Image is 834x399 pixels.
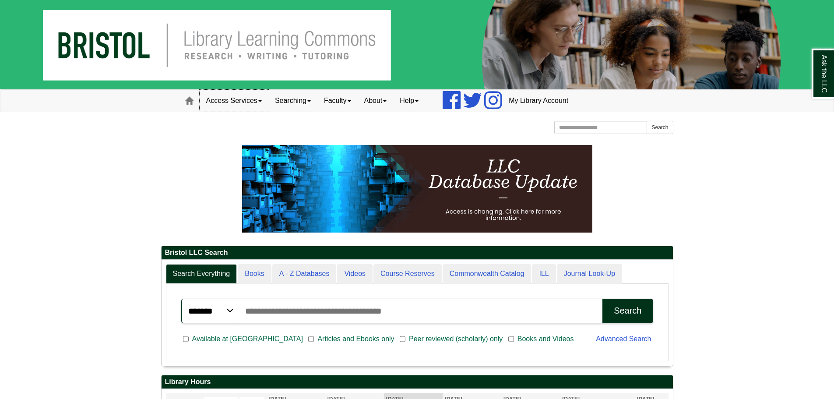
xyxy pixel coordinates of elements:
[189,334,306,344] span: Available at [GEOGRAPHIC_DATA]
[242,145,592,233] img: HTML tutorial
[405,334,506,344] span: Peer reviewed (scholarly) only
[532,264,556,284] a: ILL
[647,121,673,134] button: Search
[393,90,425,112] a: Help
[508,335,514,343] input: Books and Videos
[268,90,317,112] a: Searching
[373,264,442,284] a: Course Reserves
[614,306,641,316] div: Search
[602,299,653,323] button: Search
[443,264,531,284] a: Commonwealth Catalog
[358,90,394,112] a: About
[183,335,189,343] input: Available at [GEOGRAPHIC_DATA]
[162,246,673,260] h2: Bristol LLC Search
[238,264,271,284] a: Books
[200,90,268,112] a: Access Services
[337,264,373,284] a: Videos
[308,335,314,343] input: Articles and Ebooks only
[514,334,577,344] span: Books and Videos
[272,264,337,284] a: A - Z Databases
[166,264,237,284] a: Search Everything
[400,335,405,343] input: Peer reviewed (scholarly) only
[502,90,575,112] a: My Library Account
[314,334,398,344] span: Articles and Ebooks only
[596,335,651,343] a: Advanced Search
[162,375,673,389] h2: Library Hours
[557,264,622,284] a: Journal Look-Up
[317,90,358,112] a: Faculty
